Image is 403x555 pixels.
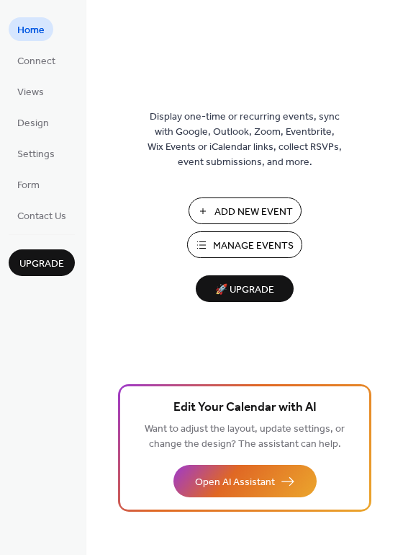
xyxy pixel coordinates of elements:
[9,17,53,41] a: Home
[19,257,64,272] span: Upgrade
[17,147,55,162] span: Settings
[213,239,294,254] span: Manage Events
[9,249,75,276] button: Upgrade
[195,475,275,490] span: Open AI Assistant
[17,178,40,193] span: Form
[148,110,342,170] span: Display one-time or recurring events, sync with Google, Outlook, Zoom, Eventbrite, Wix Events or ...
[196,275,294,302] button: 🚀 Upgrade
[17,23,45,38] span: Home
[17,116,49,131] span: Design
[145,419,345,454] span: Want to adjust the layout, update settings, or change the design? The assistant can help.
[9,203,75,227] a: Contact Us
[9,48,64,72] a: Connect
[9,172,48,196] a: Form
[173,398,317,418] span: Edit Your Calendar with AI
[17,85,44,100] span: Views
[173,465,317,497] button: Open AI Assistant
[9,79,53,103] a: Views
[17,209,66,224] span: Contact Us
[17,54,55,69] span: Connect
[204,280,285,300] span: 🚀 Upgrade
[189,197,302,224] button: Add New Event
[187,231,302,258] button: Manage Events
[9,141,63,165] a: Settings
[214,205,293,220] span: Add New Event
[9,110,58,134] a: Design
